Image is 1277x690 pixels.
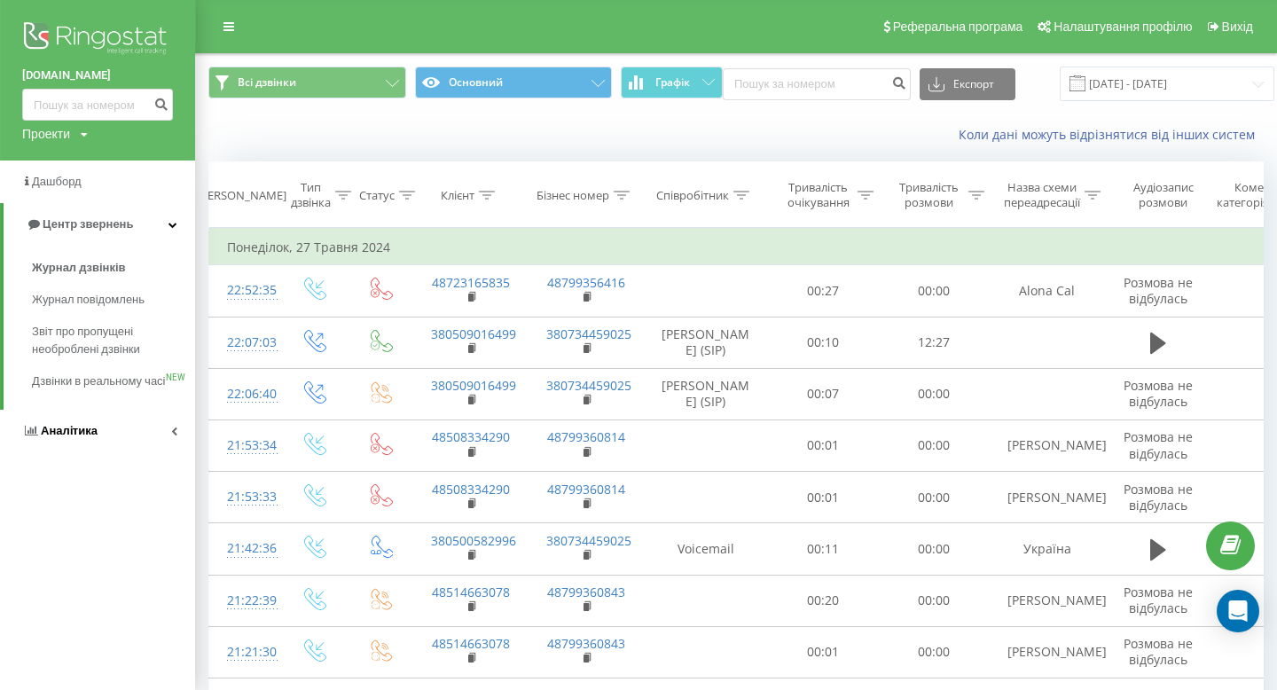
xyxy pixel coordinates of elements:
td: [PERSON_NAME] [990,626,1105,678]
a: Коли дані можуть відрізнятися вiд інших систем [959,126,1264,143]
a: 380509016499 [431,325,516,342]
td: 00:10 [768,317,879,368]
input: Пошук за номером [723,68,911,100]
a: Центр звернень [4,203,195,246]
div: Тривалість розмови [894,180,964,210]
div: Проекти [22,125,70,143]
div: Співробітник [656,188,729,203]
div: Тривалість очікування [783,180,853,210]
td: Alona Cal [990,265,1105,317]
td: 00:20 [768,575,879,626]
span: Журнал повідомлень [32,291,145,309]
span: Дзвінки в реальному часі [32,372,165,390]
button: Всі дзвінки [208,67,406,98]
span: Розмова не відбулась [1124,584,1193,616]
div: Бізнес номер [537,188,609,203]
img: Ringostat logo [22,18,173,62]
td: [PERSON_NAME] (SIP) [644,368,768,419]
span: Розмова не відбулась [1124,481,1193,514]
a: 380734459025 [546,377,631,394]
td: 00:00 [879,472,990,523]
a: 48799360843 [547,635,625,652]
td: 00:27 [768,265,879,317]
div: Open Intercom Messenger [1217,590,1259,632]
div: Назва схеми переадресації [1004,180,1080,210]
td: 00:00 [879,523,990,575]
span: Журнал дзвінків [32,259,126,277]
td: [PERSON_NAME] [990,419,1105,471]
span: Дашборд [32,175,82,188]
div: 22:07:03 [227,325,262,360]
span: Розмова не відбулась [1124,274,1193,307]
td: 00:00 [879,265,990,317]
input: Пошук за номером [22,89,173,121]
a: Дзвінки в реальному часіNEW [32,365,195,397]
div: 22:52:35 [227,273,262,308]
span: Центр звернень [43,217,133,231]
span: Налаштування профілю [1054,20,1192,34]
a: 48514663078 [432,635,510,652]
a: 48514663078 [432,584,510,600]
div: [PERSON_NAME] [198,188,287,203]
td: [PERSON_NAME] (SIP) [644,317,768,368]
td: 00:00 [879,626,990,678]
td: 00:01 [768,419,879,471]
td: 00:07 [768,368,879,419]
a: 48508334290 [432,428,510,445]
span: Вихід [1222,20,1253,34]
td: 00:00 [879,368,990,419]
button: Експорт [920,68,1015,100]
div: 21:21:30 [227,635,262,670]
span: Розмова не відбулась [1124,428,1193,461]
td: 12:27 [879,317,990,368]
button: Графік [621,67,723,98]
td: 00:01 [768,626,879,678]
span: Графік [655,76,690,89]
td: 00:01 [768,472,879,523]
a: 380500582996 [431,532,516,549]
td: 00:11 [768,523,879,575]
span: Розмова не відбулась [1124,377,1193,410]
a: 48799360843 [547,584,625,600]
a: 380509016499 [431,377,516,394]
a: 380734459025 [546,325,631,342]
a: Звіт про пропущені необроблені дзвінки [32,316,195,365]
td: [PERSON_NAME] [990,472,1105,523]
a: 48799360814 [547,428,625,445]
a: 48723165835 [432,274,510,291]
td: Україна [990,523,1105,575]
div: Тип дзвінка [291,180,331,210]
a: 48799356416 [547,274,625,291]
div: Статус [359,188,395,203]
a: 380734459025 [546,532,631,549]
a: [DOMAIN_NAME] [22,67,173,84]
span: Звіт про пропущені необроблені дзвінки [32,323,186,358]
div: 21:22:39 [227,584,262,618]
td: 00:00 [879,575,990,626]
div: 21:53:33 [227,480,262,514]
a: Журнал повідомлень [32,284,195,316]
td: [PERSON_NAME] [990,575,1105,626]
a: 48508334290 [432,481,510,498]
td: Voicemail [644,523,768,575]
span: Аналiтика [41,424,98,437]
div: 22:06:40 [227,377,262,412]
td: 00:00 [879,419,990,471]
span: Всі дзвінки [238,75,296,90]
div: 21:53:34 [227,428,262,463]
a: Журнал дзвінків [32,252,195,284]
span: Розмова не відбулась [1124,635,1193,668]
a: 48799360814 [547,481,625,498]
div: Клієнт [441,188,474,203]
button: Основний [415,67,613,98]
div: 21:42:36 [227,531,262,566]
div: Аудіозапис розмови [1120,180,1206,210]
span: Реферальна програма [893,20,1023,34]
